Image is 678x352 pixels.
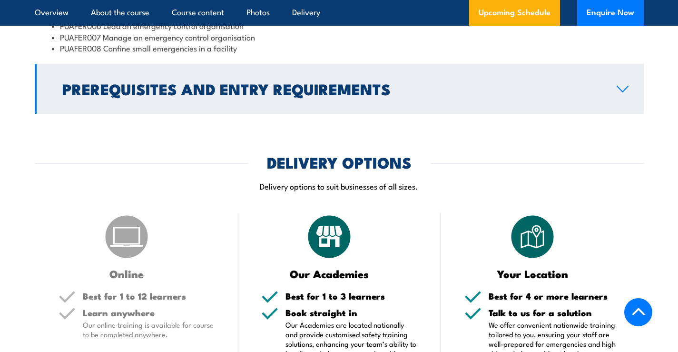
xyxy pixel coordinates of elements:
[489,292,620,301] h5: Best for 4 or more learners
[285,292,417,301] h5: Best for 1 to 3 learners
[59,268,195,279] h3: Online
[52,42,627,53] li: PUAFER008 Confine small emergencies in a facility
[464,268,601,279] h3: Your Location
[62,82,601,95] h2: Prerequisites and Entry Requirements
[261,268,398,279] h3: Our Academies
[35,64,644,114] a: Prerequisites and Entry Requirements
[267,155,412,169] h2: DELIVERY OPTIONS
[285,308,417,317] h5: Book straight in
[83,320,214,339] p: Our online training is available for course to be completed anywhere.
[83,308,214,317] h5: Learn anywhere
[489,308,620,317] h5: Talk to us for a solution
[52,31,627,42] li: PUAFER007 Manage an emergency control organisation
[83,292,214,301] h5: Best for 1 to 12 learners
[35,181,644,191] p: Delivery options to suit businesses of all sizes.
